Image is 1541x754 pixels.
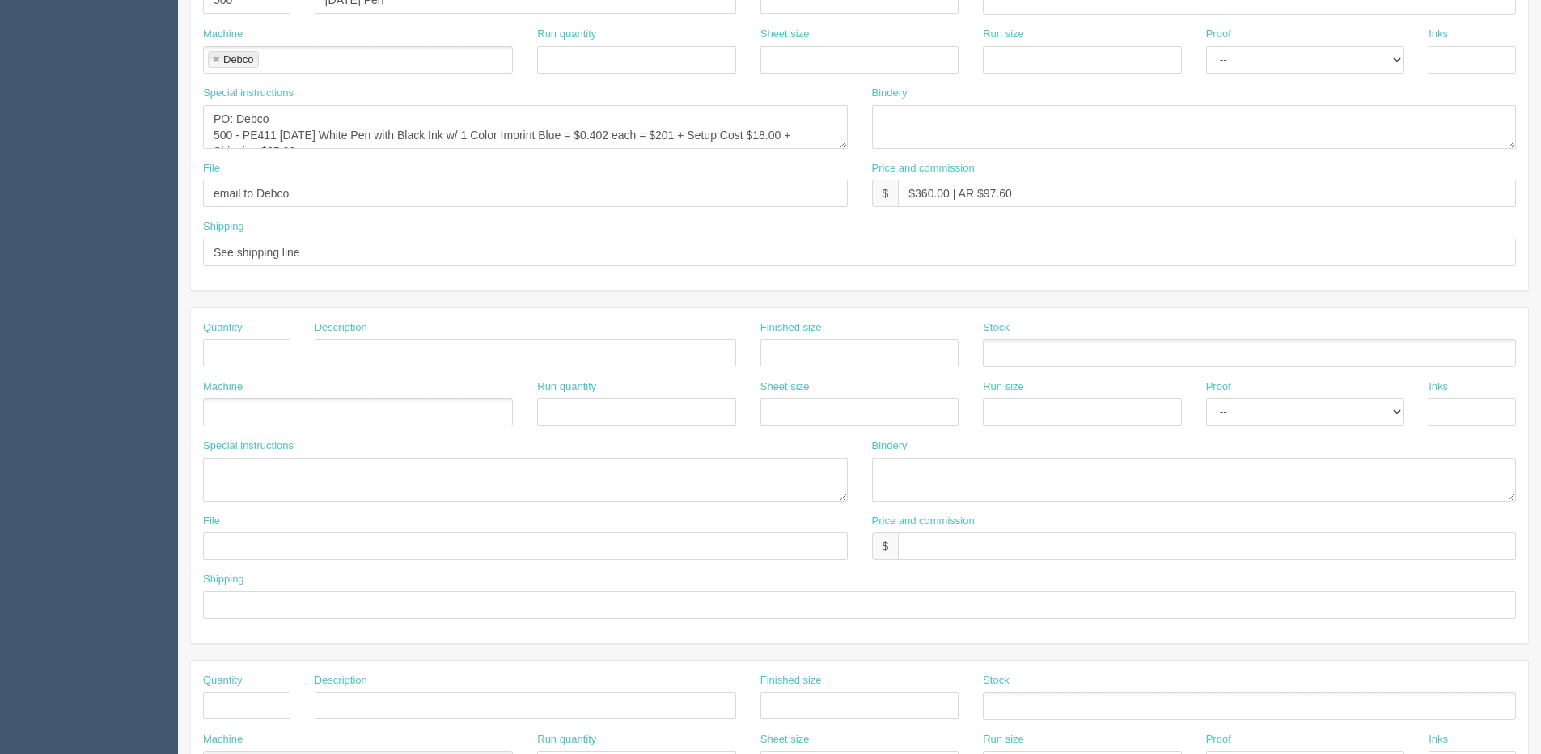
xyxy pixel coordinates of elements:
label: Sheet size [760,27,810,42]
label: Run size [983,27,1024,42]
label: Stock [983,320,1010,336]
label: Machine [203,379,243,395]
label: Proof [1206,379,1231,395]
label: Shipping [203,572,244,587]
div: $ [872,532,899,560]
div: $ [872,180,899,207]
label: Machine [203,27,243,42]
label: Quantity [203,673,242,688]
label: Stock [983,673,1010,688]
label: Description [315,673,367,688]
label: Price and commission [872,514,975,529]
label: Run quantity [537,732,596,748]
label: Inks [1429,27,1448,42]
label: Finished size [760,320,822,336]
label: Special instructions [203,86,294,101]
label: Description [315,320,367,336]
label: Bindery [872,438,908,454]
label: Proof [1206,27,1231,42]
label: Shipping [203,219,244,235]
textarea: PO: Debco 500 - PE411 [DATE] White Pen with Black Ink w/ 1 Color Imprint Blue = $0.402 each = $20... [203,105,848,149]
label: Inks [1429,732,1448,748]
label: File [203,514,220,529]
label: Inks [1429,379,1448,395]
label: Quantity [203,320,242,336]
div: Debco [223,54,254,65]
label: Run quantity [537,27,596,42]
label: Finished size [760,673,822,688]
label: Sheet size [760,379,810,395]
label: File [203,161,220,176]
label: Machine [203,732,243,748]
label: Special instructions [203,438,294,454]
label: Run quantity [537,379,596,395]
label: Run size [983,732,1024,748]
label: Run size [983,379,1024,395]
label: Sheet size [760,732,810,748]
label: Price and commission [872,161,975,176]
label: Proof [1206,732,1231,748]
label: Bindery [872,86,908,101]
